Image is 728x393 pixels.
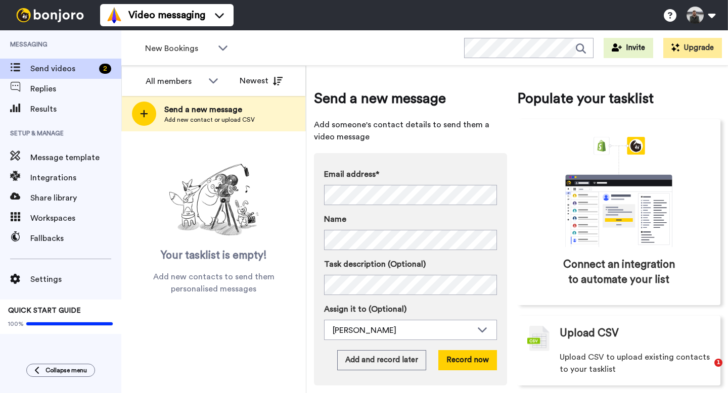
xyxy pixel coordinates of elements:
span: Results [30,103,121,115]
span: Add someone's contact details to send them a video message [314,119,507,143]
span: Workspaces [30,212,121,224]
span: Add new contact or upload CSV [164,116,255,124]
span: 1 [714,359,722,367]
label: Email address* [324,168,497,180]
span: Replies [30,83,121,95]
iframe: Intercom live chat [694,359,718,383]
button: Collapse menu [26,364,95,377]
span: Upload CSV [560,326,619,341]
span: Video messaging [128,8,205,22]
span: Populate your tasklist [517,88,720,109]
div: [PERSON_NAME] [333,324,472,336]
span: QUICK START GUIDE [8,307,81,314]
span: Settings [30,273,121,285]
span: New Bookings [145,42,213,55]
span: Collapse menu [45,366,87,374]
div: 2 [99,64,111,74]
span: 100% [8,320,24,328]
label: Task description (Optional) [324,258,497,270]
button: Invite [604,38,653,58]
span: Connect an integration to automate your list [560,257,677,287]
button: Upgrade [663,38,722,58]
button: Newest [232,71,290,91]
button: Record now [438,350,497,370]
span: Upload CSV to upload existing contacts to your tasklist [560,351,710,375]
span: Fallbacks [30,232,121,244]
img: ready-set-action.png [163,160,264,240]
span: Add new contacts to send them personalised messages [136,271,291,295]
span: Message template [30,152,121,164]
img: vm-color.svg [106,7,122,23]
span: Name [324,213,346,225]
span: Your tasklist is empty! [161,248,267,263]
span: Share library [30,192,121,204]
img: bj-logo-header-white.svg [12,8,88,22]
span: Send videos [30,63,95,75]
label: Assign it to (Optional) [324,303,497,315]
div: All members [146,75,203,87]
img: csv-grey.png [527,326,550,351]
span: Send a new message [164,104,255,116]
span: Integrations [30,172,121,184]
div: animation [543,137,695,247]
button: Add and record later [337,350,426,370]
span: Send a new message [314,88,507,109]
